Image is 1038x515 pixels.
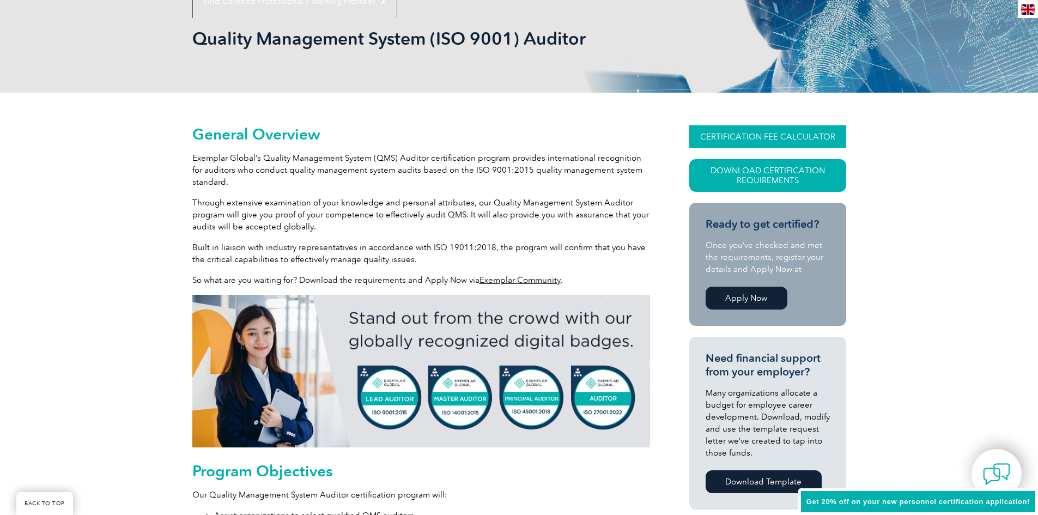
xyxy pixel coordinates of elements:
[706,287,787,310] a: Apply Now
[192,28,611,49] h1: Quality Management System (ISO 9001) Auditor
[192,125,650,143] h2: General Overview
[192,274,650,286] p: So what are you waiting for? Download the requirements and Apply Now via .
[706,387,830,459] p: Many organizations allocate a budget for employee career development. Download, modify and use th...
[1021,4,1035,15] img: en
[192,295,650,447] img: badges
[689,159,846,192] a: Download Certification Requirements
[706,217,830,231] h3: Ready to get certified?
[706,470,822,493] a: Download Template
[192,241,650,265] p: Built in liaison with industry representatives in accordance with ISO 19011:2018, the program wil...
[689,125,846,148] a: CERTIFICATION FEE CALCULATOR
[479,275,561,285] a: Exemplar Community
[983,461,1010,488] img: contact-chat.png
[192,462,650,480] h2: Program Objectives
[706,352,830,379] h3: Need financial support from your employer?
[16,492,73,515] a: BACK TO TOP
[806,498,1030,506] span: Get 20% off on your new personnel certification application!
[706,239,830,275] p: Once you’ve checked and met the requirements, register your details and Apply Now at
[192,197,650,233] p: Through extensive examination of your knowledge and personal attributes, our Quality Management S...
[192,152,650,188] p: Exemplar Global’s Quality Management System (QMS) Auditor certification program provides internat...
[192,489,650,501] p: Our Quality Management System Auditor certification program will:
